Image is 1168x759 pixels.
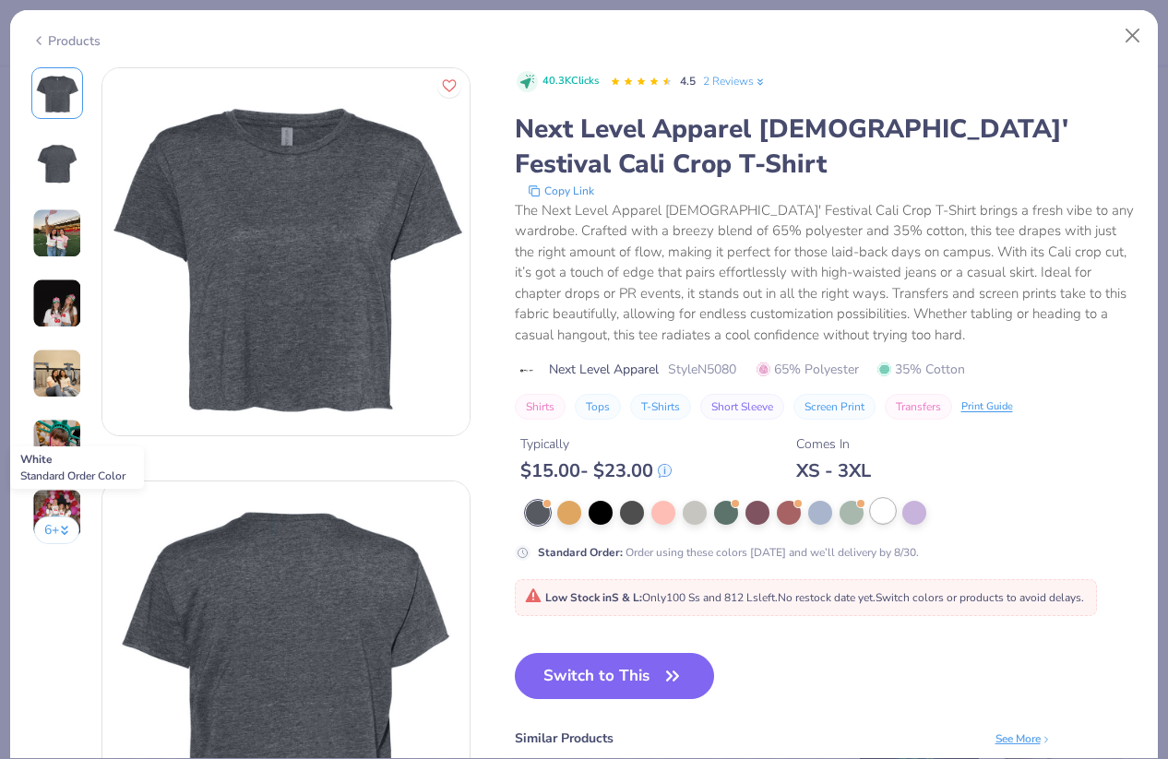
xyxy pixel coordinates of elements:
[1115,18,1150,53] button: Close
[538,545,623,560] strong: Standard Order :
[32,208,82,258] img: User generated content
[542,74,599,89] span: 40.3K Clicks
[961,399,1013,415] div: Print Guide
[793,394,876,420] button: Screen Print
[520,434,672,454] div: Typically
[35,71,79,115] img: Front
[102,68,470,435] img: Front
[630,394,691,420] button: T-Shirts
[20,468,125,483] span: Standard Order Color
[32,489,82,539] img: User generated content
[34,516,79,544] button: 6+
[520,459,672,482] div: $ 15.00 - $ 23.00
[515,394,566,420] button: Shirts
[522,182,600,200] button: copy to clipboard
[35,141,79,185] img: Back
[515,653,715,699] button: Switch to This
[995,730,1052,747] div: See More
[31,31,101,51] div: Products
[32,419,82,468] img: User generated content
[437,74,461,98] button: Like
[575,394,621,420] button: Tops
[515,363,540,378] img: brand logo
[885,394,952,420] button: Transfers
[703,73,767,89] a: 2 Reviews
[515,112,1138,182] div: Next Level Apparel [DEMOGRAPHIC_DATA]' Festival Cali Crop T-Shirt
[796,459,871,482] div: XS - 3XL
[796,434,871,454] div: Comes In
[525,590,1084,605] span: Only 100 Ss and 812 Ls left. Switch colors or products to avoid delays.
[668,360,736,379] span: Style N5080
[515,729,614,748] div: Similar Products
[515,200,1138,346] div: The Next Level Apparel [DEMOGRAPHIC_DATA]' Festival Cali Crop T-Shirt brings a fresh vibe to any ...
[10,446,144,489] div: White
[610,67,673,97] div: 4.5 Stars
[549,360,659,379] span: Next Level Apparel
[545,590,642,605] strong: Low Stock in S & L :
[538,544,919,561] div: Order using these colors [DATE] and we’ll delivery by 8/30.
[877,360,965,379] span: 35% Cotton
[757,360,859,379] span: 65% Polyester
[680,74,696,89] span: 4.5
[700,394,784,420] button: Short Sleeve
[32,279,82,328] img: User generated content
[32,349,82,398] img: User generated content
[778,590,876,605] span: No restock date yet.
